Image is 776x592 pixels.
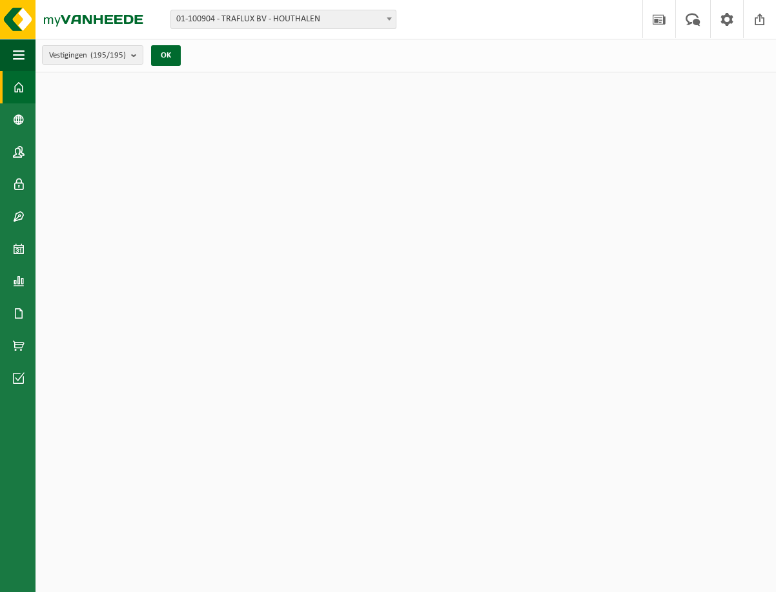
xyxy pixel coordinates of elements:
span: Vestigingen [49,46,126,65]
span: 01-100904 - TRAFLUX BV - HOUTHALEN [171,10,396,28]
count: (195/195) [90,51,126,59]
button: OK [151,45,181,66]
button: Vestigingen(195/195) [42,45,143,65]
span: 01-100904 - TRAFLUX BV - HOUTHALEN [170,10,396,29]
